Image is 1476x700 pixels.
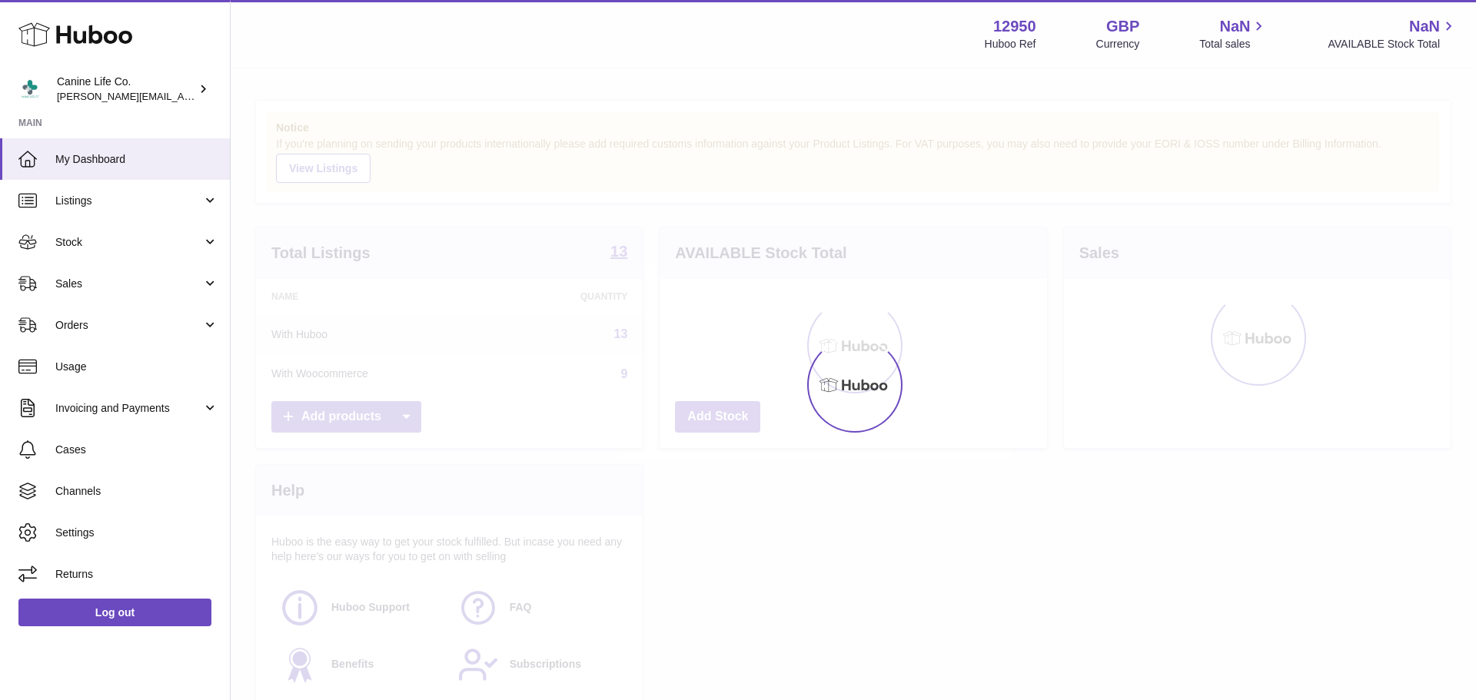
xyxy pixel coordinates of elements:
[55,526,218,540] span: Settings
[1409,16,1440,37] span: NaN
[57,90,308,102] span: [PERSON_NAME][EMAIL_ADDRESS][DOMAIN_NAME]
[1219,16,1250,37] span: NaN
[1096,37,1140,51] div: Currency
[55,277,202,291] span: Sales
[55,360,218,374] span: Usage
[993,16,1036,37] strong: 12950
[55,443,218,457] span: Cases
[1199,37,1268,51] span: Total sales
[1328,16,1458,51] a: NaN AVAILABLE Stock Total
[55,152,218,167] span: My Dashboard
[57,75,195,104] div: Canine Life Co.
[985,37,1036,51] div: Huboo Ref
[55,194,202,208] span: Listings
[55,235,202,250] span: Stock
[18,78,42,101] img: kevin@clsgltd.co.uk
[55,567,218,582] span: Returns
[1106,16,1139,37] strong: GBP
[55,401,202,416] span: Invoicing and Payments
[55,318,202,333] span: Orders
[1199,16,1268,51] a: NaN Total sales
[18,599,211,626] a: Log out
[1328,37,1458,51] span: AVAILABLE Stock Total
[55,484,218,499] span: Channels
